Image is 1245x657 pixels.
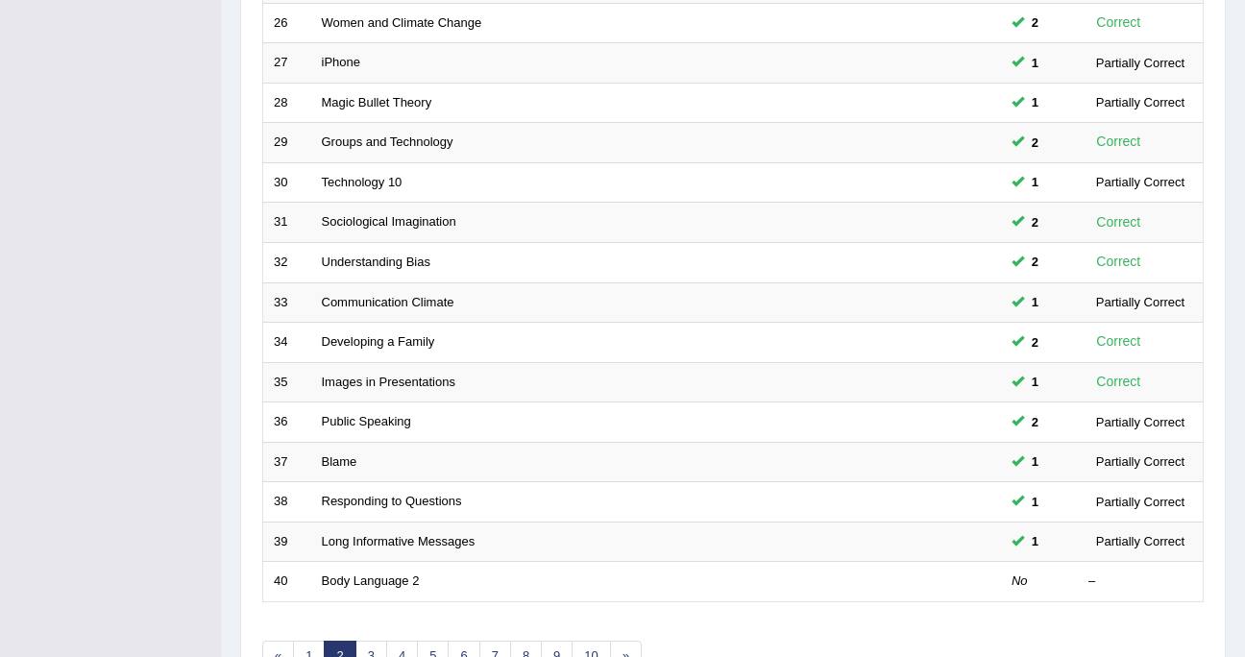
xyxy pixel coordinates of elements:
[1088,53,1192,73] div: Partially Correct
[1088,92,1192,112] div: Partially Correct
[322,295,454,309] a: Communication Climate
[322,334,435,349] a: Developing a Family
[322,134,453,149] a: Groups and Technology
[322,534,476,548] a: Long Informative Messages
[322,414,411,428] a: Public Speaking
[263,203,311,243] td: 31
[1088,492,1192,512] div: Partially Correct
[263,562,311,602] td: 40
[263,43,311,84] td: 27
[1088,531,1192,551] div: Partially Correct
[322,375,455,389] a: Images in Presentations
[1088,412,1192,432] div: Partially Correct
[1088,12,1149,34] div: Correct
[1088,330,1149,353] div: Correct
[1024,492,1046,512] span: You can still take this question
[322,214,456,229] a: Sociological Imagination
[1088,251,1149,273] div: Correct
[322,573,420,588] a: Body Language 2
[1088,292,1192,312] div: Partially Correct
[322,15,482,30] a: Women and Climate Change
[263,123,311,163] td: 29
[1024,451,1046,472] span: You can still take this question
[263,282,311,323] td: 33
[1088,371,1149,393] div: Correct
[1088,131,1149,153] div: Correct
[263,402,311,443] td: 36
[1088,572,1192,591] div: –
[1024,252,1046,272] span: You can still take this question
[1024,172,1046,192] span: You can still take this question
[263,242,311,282] td: 32
[263,323,311,363] td: 34
[263,162,311,203] td: 30
[322,454,357,469] a: Blame
[1024,372,1046,392] span: You can still take this question
[1024,12,1046,33] span: You can still take this question
[322,95,432,109] a: Magic Bullet Theory
[263,3,311,43] td: 26
[263,362,311,402] td: 35
[322,175,403,189] a: Technology 10
[263,522,311,562] td: 39
[1088,172,1192,192] div: Partially Correct
[1024,531,1046,551] span: You can still take this question
[1088,211,1149,233] div: Correct
[1024,133,1046,153] span: You can still take this question
[322,494,462,508] a: Responding to Questions
[1024,332,1046,353] span: You can still take this question
[1024,412,1046,432] span: You can still take this question
[1024,53,1046,73] span: You can still take this question
[263,83,311,123] td: 28
[1024,212,1046,232] span: You can still take this question
[1012,573,1028,588] em: No
[322,55,360,69] a: iPhone
[322,255,430,269] a: Understanding Bias
[1024,92,1046,112] span: You can still take this question
[263,482,311,523] td: 38
[1088,451,1192,472] div: Partially Correct
[1024,292,1046,312] span: You can still take this question
[263,442,311,482] td: 37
